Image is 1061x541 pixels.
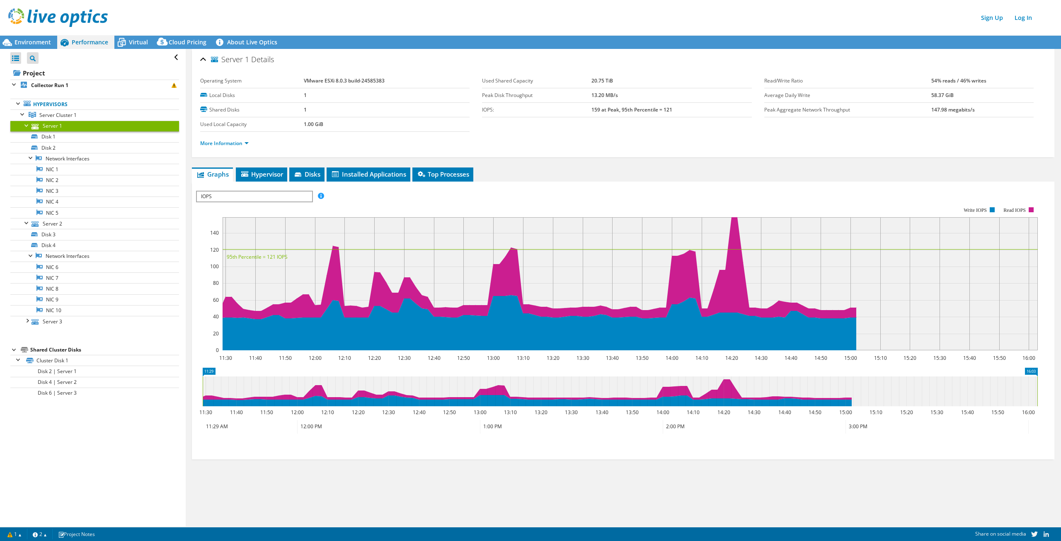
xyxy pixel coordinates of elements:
[196,170,229,178] span: Graphs
[368,354,381,361] text: 12:20
[428,354,441,361] text: 12:40
[1010,12,1036,24] a: Log In
[844,354,857,361] text: 15:00
[331,170,406,178] span: Installed Applications
[487,354,500,361] text: 13:00
[626,409,639,416] text: 13:50
[482,91,591,99] label: Peak Disk Throughput
[10,207,179,218] a: NIC 5
[304,106,307,113] b: 1
[197,192,312,201] span: IOPS
[1022,354,1035,361] text: 16:00
[474,409,487,416] text: 13:00
[10,80,179,90] a: Collector Run 1
[596,409,608,416] text: 13:40
[963,354,976,361] text: 15:40
[52,529,101,539] a: Project Notes
[10,251,179,262] a: Network Interfaces
[577,354,589,361] text: 13:30
[398,354,411,361] text: 12:30
[10,366,179,376] a: Disk 2 | Server 1
[10,153,179,164] a: Network Interfaces
[931,77,986,84] b: 54% reads / 46% writes
[338,354,351,361] text: 12:10
[975,530,1026,537] span: Share on social media
[10,377,179,388] a: Disk 4 | Server 2
[535,409,547,416] text: 13:20
[764,77,931,85] label: Read/Write Ratio
[547,354,560,361] text: 13:20
[809,409,821,416] text: 14:50
[293,170,320,178] span: Disks
[591,77,613,84] b: 20.75 TiB
[10,294,179,305] a: NIC 9
[591,92,618,99] b: 13.20 MB/s
[565,409,578,416] text: 13:30
[210,229,219,236] text: 140
[216,347,219,354] text: 0
[764,106,931,114] label: Peak Aggregate Network Throughput
[695,354,708,361] text: 14:10
[764,91,931,99] label: Average Daily Write
[213,296,219,303] text: 60
[249,354,262,361] text: 11:40
[993,354,1006,361] text: 15:50
[304,77,385,84] b: VMware ESXi 8.0.3 build-24585383
[8,8,108,27] img: live_optics_svg.svg
[10,262,179,272] a: NIC 6
[931,92,954,99] b: 58.37 GiB
[309,354,322,361] text: 12:00
[482,106,591,114] label: IOPS:
[748,409,761,416] text: 14:30
[240,170,283,178] span: Hypervisor
[10,229,179,240] a: Disk 3
[443,409,456,416] text: 12:50
[30,345,179,355] div: Shared Cluster Disks
[778,409,791,416] text: 14:40
[874,354,887,361] text: 15:10
[27,529,53,539] a: 2
[169,38,206,46] span: Cloud Pricing
[785,354,797,361] text: 14:40
[725,354,738,361] text: 14:20
[200,91,304,99] label: Local Disks
[417,170,469,178] span: Top Processes
[10,388,179,398] a: Disk 6 | Server 3
[457,354,470,361] text: 12:50
[977,12,1007,24] a: Sign Up
[10,186,179,197] a: NIC 3
[10,272,179,283] a: NIC 7
[227,253,288,260] text: 95th Percentile = 121 IOPS
[1003,207,1026,213] text: Read IOPS
[755,354,768,361] text: 14:30
[10,66,179,80] a: Project
[321,409,334,416] text: 12:10
[10,131,179,142] a: Disk 1
[213,36,283,49] a: About Live Optics
[961,409,974,416] text: 15:40
[10,175,179,186] a: NIC 2
[200,106,304,114] label: Shared Disks
[39,112,77,119] span: Server Cluster 1
[213,279,219,286] text: 80
[517,354,530,361] text: 13:10
[839,409,852,416] text: 15:00
[213,330,219,337] text: 20
[129,38,148,46] span: Virtual
[200,77,304,85] label: Operating System
[591,106,672,113] b: 159 at Peak, 95th Percentile = 121
[10,218,179,229] a: Server 2
[211,56,249,64] span: Server 1
[31,82,68,89] b: Collector Run 1
[900,409,913,416] text: 15:20
[10,142,179,153] a: Disk 2
[15,38,51,46] span: Environment
[10,99,179,109] a: Hypervisors
[964,207,987,213] text: Write IOPS
[10,164,179,175] a: NIC 1
[10,197,179,207] a: NIC 4
[636,354,649,361] text: 13:50
[279,354,292,361] text: 11:50
[10,316,179,327] a: Server 3
[10,283,179,294] a: NIC 8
